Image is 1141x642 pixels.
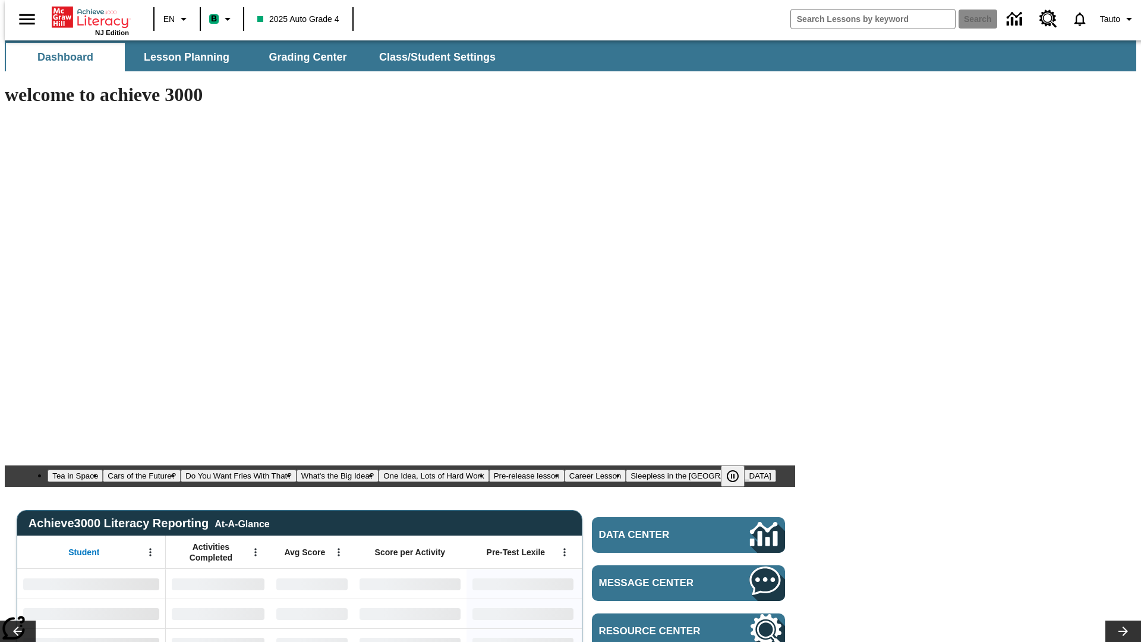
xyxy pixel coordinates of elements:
[6,43,125,71] button: Dashboard
[141,543,159,561] button: Open Menu
[270,569,354,599] div: No Data,
[297,470,379,482] button: Slide 4 What's the Big Idea?
[379,51,496,64] span: Class/Student Settings
[721,465,745,487] button: Pause
[791,10,955,29] input: search field
[556,543,573,561] button: Open Menu
[1064,4,1095,34] a: Notifications
[10,2,45,37] button: Open side menu
[52,5,129,29] a: Home
[103,470,181,482] button: Slide 2 Cars of the Future?
[181,470,297,482] button: Slide 3 Do You Want Fries With That?
[270,599,354,628] div: No Data,
[599,529,710,541] span: Data Center
[5,43,506,71] div: SubNavbar
[68,547,99,558] span: Student
[1000,3,1032,36] a: Data Center
[5,40,1136,71] div: SubNavbar
[592,517,785,553] a: Data Center
[375,547,446,558] span: Score per Activity
[29,517,270,530] span: Achieve3000 Literacy Reporting
[379,470,488,482] button: Slide 5 One Idea, Lots of Hard Work
[172,542,250,563] span: Activities Completed
[330,543,348,561] button: Open Menu
[370,43,505,71] button: Class/Student Settings
[163,13,175,26] span: EN
[158,8,196,30] button: Language: EN, Select a language
[48,470,103,482] button: Slide 1 Tea in Space
[1100,13,1120,26] span: Tauto
[592,565,785,601] a: Message Center
[1095,8,1141,30] button: Profile/Settings
[1032,3,1064,35] a: Resource Center, Will open in new tab
[257,13,339,26] span: 2025 Auto Grade 4
[247,543,264,561] button: Open Menu
[95,29,129,36] span: NJ Edition
[127,43,246,71] button: Lesson Planning
[721,465,757,487] div: Pause
[204,8,239,30] button: Boost Class color is mint green. Change class color
[166,599,270,628] div: No Data,
[489,470,565,482] button: Slide 6 Pre-release lesson
[487,547,546,558] span: Pre-Test Lexile
[5,84,795,106] h1: welcome to achieve 3000
[248,43,367,71] button: Grading Center
[37,51,93,64] span: Dashboard
[599,625,714,637] span: Resource Center
[599,577,714,589] span: Message Center
[269,51,346,64] span: Grading Center
[215,517,269,530] div: At-A-Glance
[211,11,217,26] span: B
[1105,621,1141,642] button: Lesson carousel, Next
[626,470,776,482] button: Slide 8 Sleepless in the Animal Kingdom
[284,547,325,558] span: Avg Score
[166,569,270,599] div: No Data,
[144,51,229,64] span: Lesson Planning
[565,470,626,482] button: Slide 7 Career Lesson
[52,4,129,36] div: Home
